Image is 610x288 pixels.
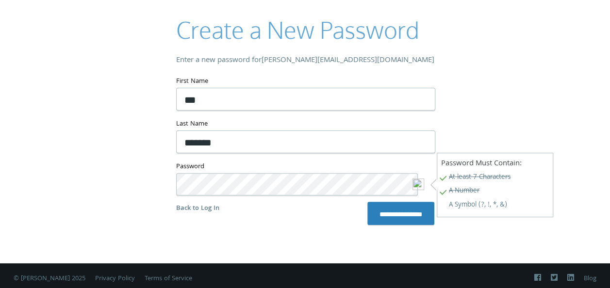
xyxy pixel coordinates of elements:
span: A Number [441,185,549,199]
img: logo-new.svg [412,178,424,190]
div: Password Must Contain: [437,153,553,217]
span: A Symbol (?, !, *, &) [441,199,549,213]
label: Password [176,161,434,173]
a: Terms of Service [145,273,192,284]
label: Last Name [176,118,434,130]
label: First Name [176,76,434,88]
a: Back to Log In [176,203,219,214]
div: Enter a new password for [PERSON_NAME][EMAIL_ADDRESS][DOMAIN_NAME] [176,54,434,68]
a: Privacy Policy [95,273,135,284]
span: © [PERSON_NAME] 2025 [14,273,85,284]
span: At least 7 Characters [441,171,549,185]
a: Blog [584,273,596,284]
h2: Create a New Password [176,14,434,46]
